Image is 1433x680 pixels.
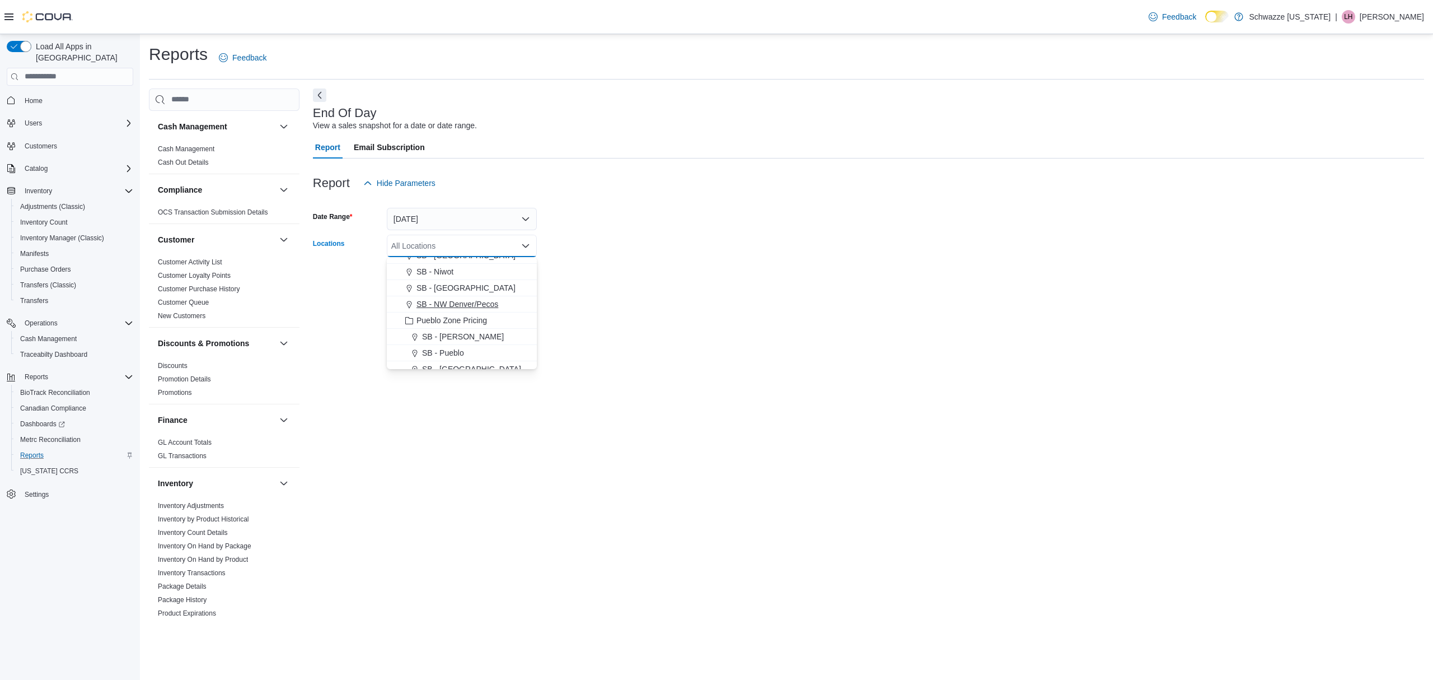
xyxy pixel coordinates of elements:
[354,136,425,159] span: Email Subscription
[422,331,504,342] span: SB - [PERSON_NAME]
[16,433,133,446] span: Metrc Reconciliation
[16,216,133,229] span: Inventory Count
[25,372,48,381] span: Reports
[16,247,53,260] a: Manifests
[158,596,207,604] a: Package History
[387,329,537,345] button: SB - [PERSON_NAME]
[232,52,266,63] span: Feedback
[158,595,207,604] span: Package History
[20,316,62,330] button: Operations
[20,249,49,258] span: Manifests
[158,583,207,590] a: Package Details
[20,435,81,444] span: Metrc Reconciliation
[16,294,53,308] a: Transfers
[158,272,231,280] a: Customer Loyalty Points
[158,375,211,384] span: Promotion Details
[16,200,90,213] a: Adjustments (Classic)
[11,432,138,448] button: Metrc Reconciliation
[11,277,138,293] button: Transfers (Classic)
[2,92,138,109] button: Home
[2,486,138,502] button: Settings
[16,216,72,229] a: Inventory Count
[359,172,440,194] button: Hide Parameters
[158,582,207,591] span: Package Details
[16,464,83,478] a: [US_STATE] CCRS
[25,319,58,328] span: Operations
[313,120,477,132] div: View a sales snapshot for a date or date range.
[11,215,138,230] button: Inventory Count
[149,142,299,174] div: Cash Management
[158,234,194,245] h3: Customer
[214,46,271,69] a: Feedback
[158,145,214,153] span: Cash Management
[16,348,92,361] a: Traceabilty Dashboard
[20,202,85,211] span: Adjustments (Classic)
[158,414,188,426] h3: Finance
[158,121,275,132] button: Cash Management
[16,332,81,346] a: Cash Management
[20,117,46,130] button: Users
[416,250,516,261] span: SB - [GEOGRAPHIC_DATA]
[2,183,138,199] button: Inventory
[158,312,205,320] a: New Customers
[20,296,48,305] span: Transfers
[20,370,53,384] button: Reports
[25,119,42,128] span: Users
[158,515,249,524] span: Inventory by Product Historical
[11,448,138,463] button: Reports
[158,159,209,166] a: Cash Out Details
[313,106,377,120] h3: End Of Day
[2,115,138,131] button: Users
[158,389,192,397] a: Promotions
[277,120,291,133] button: Cash Management
[158,569,226,577] span: Inventory Transactions
[20,162,133,175] span: Catalog
[16,417,133,431] span: Dashboards
[158,184,275,195] button: Compliance
[158,298,209,307] span: Customer Queue
[20,334,77,343] span: Cash Management
[11,199,138,215] button: Adjustments (Classic)
[16,294,133,308] span: Transfers
[158,414,275,426] button: Finance
[25,96,43,105] span: Home
[16,231,109,245] a: Inventory Manager (Classic)
[20,162,52,175] button: Catalog
[158,438,212,447] span: GL Account Totals
[277,337,291,350] button: Discounts & Promotions
[16,231,133,245] span: Inventory Manager (Classic)
[158,529,228,537] a: Inventory Count Details
[1335,10,1337,24] p: |
[158,542,251,551] span: Inventory On Hand by Package
[11,293,138,309] button: Transfers
[416,282,516,294] span: SB - [GEOGRAPHIC_DATA]
[158,555,248,564] span: Inventory On Hand by Product
[277,477,291,490] button: Inventory
[1360,10,1424,24] p: [PERSON_NAME]
[149,436,299,467] div: Finance
[158,285,240,293] a: Customer Purchase History
[20,467,78,476] span: [US_STATE] CCRS
[20,184,133,198] span: Inventory
[1249,10,1331,24] p: Schwazze [US_STATE]
[16,386,95,399] a: BioTrack Reconciliation
[158,234,275,245] button: Customer
[31,41,133,63] span: Load All Apps in [GEOGRAPHIC_DATA]
[158,542,251,550] a: Inventory On Hand by Package
[25,164,48,173] span: Catalog
[158,184,202,195] h3: Compliance
[20,388,90,397] span: BioTrack Reconciliation
[16,402,133,415] span: Canadian Compliance
[2,369,138,385] button: Reports
[25,490,49,499] span: Settings
[422,347,464,358] span: SB - Pueblo
[158,528,228,537] span: Inventory Count Details
[158,285,240,294] span: Customer Purchase History
[20,218,68,227] span: Inventory Count
[158,478,275,489] button: Inventory
[149,499,299,665] div: Inventory
[313,212,353,221] label: Date Range
[1205,22,1206,23] span: Dark Mode
[158,502,224,510] a: Inventory Adjustments
[1342,10,1355,24] div: Lindsey Hudson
